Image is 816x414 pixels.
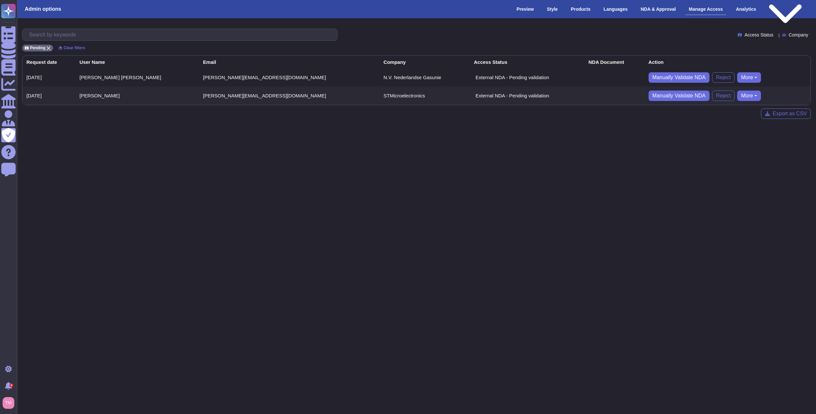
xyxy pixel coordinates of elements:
[199,68,379,87] td: [PERSON_NAME][EMAIL_ADDRESS][DOMAIN_NAME]
[600,4,631,15] div: Languages
[652,75,706,80] span: Manually Validate NDA
[199,56,379,68] th: Email
[76,68,199,87] td: [PERSON_NAME] [PERSON_NAME]
[712,91,735,101] button: Reject
[199,87,379,105] td: [PERSON_NAME][EMAIL_ADDRESS][DOMAIN_NAME]
[567,4,594,15] div: Products
[584,56,644,68] th: NDA Document
[25,6,61,12] h3: Admin options
[476,75,549,80] p: External NDA - Pending validation
[76,87,199,105] td: [PERSON_NAME]
[9,383,13,387] div: 8
[716,75,731,80] span: Reject
[26,29,337,40] input: Search by keywords
[22,87,76,105] td: [DATE]
[513,4,537,15] div: Preview
[712,72,735,83] button: Reject
[470,56,585,68] th: Access Status
[761,108,811,119] button: Export as CSV
[744,33,773,37] span: Access Status
[716,93,731,98] span: Reject
[379,56,470,68] th: Company
[22,68,76,87] td: [DATE]
[773,111,807,116] span: Export as CSV
[22,56,76,68] th: Request date
[76,56,199,68] th: User Name
[3,397,14,409] img: user
[652,93,706,98] span: Manually Validate NDA
[733,4,759,15] div: Analytics
[30,46,45,50] span: Pending
[645,56,810,68] th: Action
[737,72,761,83] button: More
[789,33,808,37] span: Company
[379,87,470,105] td: STMicroelectronics
[649,72,709,83] button: Manually Validate NDA
[649,91,709,101] button: Manually Validate NDA
[686,4,726,15] div: Manage Access
[64,46,85,50] span: Clear filters
[637,4,679,15] div: NDA & Approval
[379,68,470,87] td: N.V. Nederlandse Gasunie
[476,93,549,98] p: External NDA - Pending validation
[544,4,561,15] div: Style
[737,91,761,101] button: More
[1,396,19,410] button: user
